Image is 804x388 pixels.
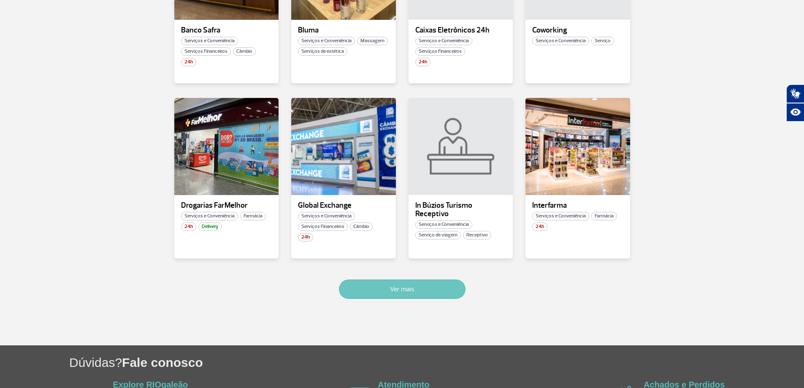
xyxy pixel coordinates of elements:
span: Serviços Financeiros [181,47,231,56]
button: Abrir tradutor de língua de sinais. [786,84,804,103]
span: 24h [532,222,547,231]
span: Fale conosco [122,355,203,369]
button: Ver mais [339,279,466,299]
span: Serviços Financeiros [298,222,348,231]
span: Serviços e Conveniência [532,37,589,45]
button: Abrir recursos assistivos. [786,103,804,122]
p: Coworking [532,26,623,35]
div: Plugin de acessibilidade da Hand Talk. [786,84,804,122]
span: Serviços e Conveniência [298,212,355,220]
span: 24h [415,58,430,66]
p: Caixas Eletrônicos 24h [415,26,506,35]
span: 24h [181,222,196,231]
p: Drogarias FarMelhor [181,201,272,210]
span: 24h [181,58,196,66]
span: Câmbio [233,47,256,56]
span: Farmácia [591,212,617,220]
span: 24h [298,233,313,241]
span: Receptivo [463,231,491,239]
p: Bluma [298,26,389,35]
span: Massagem [357,37,388,45]
span: Serviços e Conveniência [181,212,238,220]
span: Serviços e Conveniência [532,212,589,220]
span: Serviços e Conveniência [181,37,238,45]
span: Farmácia [240,212,266,220]
span: Serviços e Conveniência [298,37,355,45]
span: Câmbio [350,222,373,231]
p: In Búzios Turismo Receptivo [415,201,506,218]
span: Serviços de estética [298,47,347,56]
p: Banco Safra [181,26,272,35]
h1: Dúvidas? [69,354,804,371]
p: Interfarma [532,201,623,210]
span: Serviços Financeiros [415,47,465,56]
span: Serviço de viagem [415,231,461,239]
span: Serviços e Conveniência [415,220,472,229]
span: Delivery [198,222,222,231]
p: Global Exchange [298,201,389,210]
span: Serviços e Conveniência [415,37,472,45]
span: Serviço [591,37,614,45]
